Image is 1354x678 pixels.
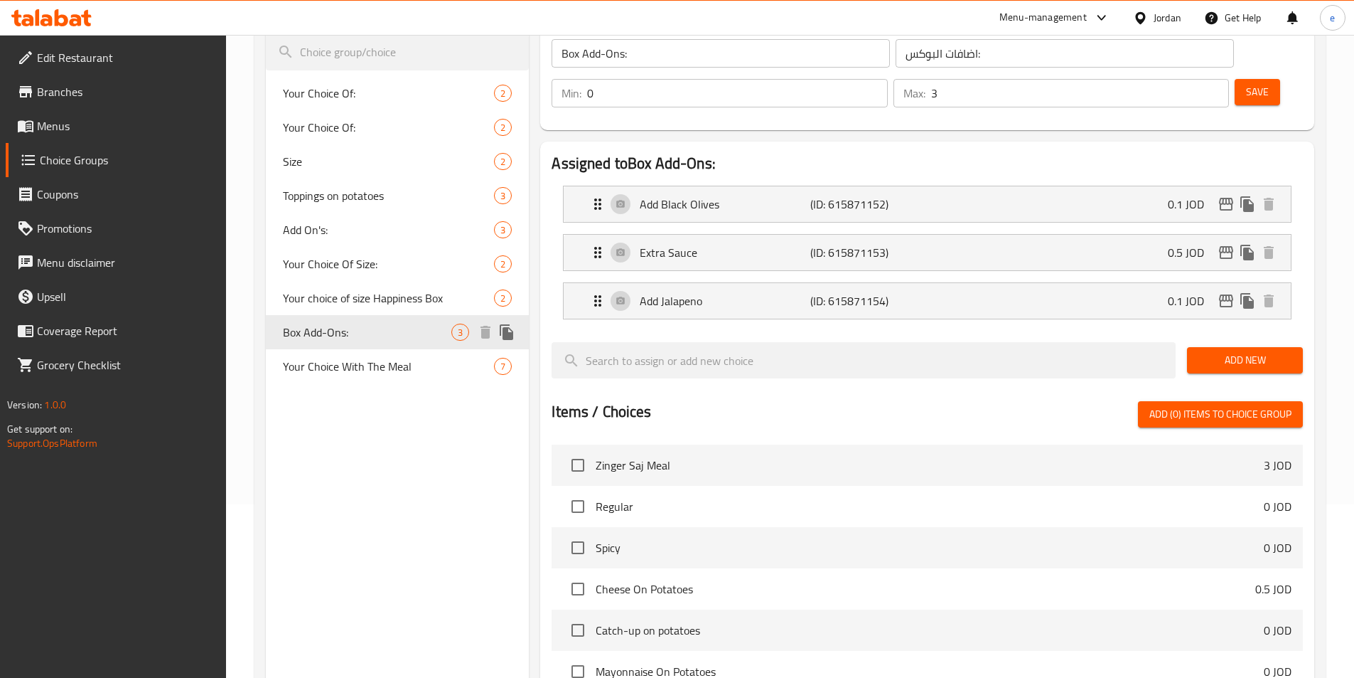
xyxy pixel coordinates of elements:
a: Coupons [6,177,226,211]
p: Add Black Olives [640,196,810,213]
button: duplicate [496,322,517,343]
p: 0.5 JOD [1168,244,1215,261]
a: Upsell [6,280,226,314]
li: Expand [552,180,1303,228]
span: Add (0) items to choice group [1149,406,1291,423]
span: Select choice [563,574,593,604]
a: Branches [6,75,226,109]
input: search [552,342,1176,378]
div: Your Choice Of:2 [266,76,530,110]
span: Add On's: [283,221,495,238]
span: Promotions [37,220,215,237]
p: (ID: 615871153) [810,244,924,261]
p: 0.5 JOD [1255,581,1291,598]
span: 7 [495,360,511,374]
span: Save [1246,83,1269,101]
span: Your Choice Of: [283,119,495,136]
p: 3 JOD [1264,457,1291,474]
span: Your Choice With The Meal [283,358,495,375]
a: Grocery Checklist [6,348,226,382]
li: Expand [552,277,1303,325]
div: Jordan [1154,10,1181,26]
div: Choices [494,221,512,238]
div: Choices [494,85,512,102]
a: Menus [6,109,226,143]
span: Version: [7,396,42,414]
div: Your Choice With The Meal7 [266,349,530,383]
div: Choices [494,153,512,170]
p: Add Jalapeno [640,292,810,309]
p: 0.1 JOD [1168,292,1215,309]
div: Expand [564,186,1291,222]
span: Upsell [37,288,215,305]
div: Choices [494,119,512,136]
span: Your choice of size Happiness Box [283,290,495,307]
button: delete [475,322,496,343]
span: 3 [495,189,511,203]
div: Your Choice Of:2 [266,110,530,144]
span: Regular [596,498,1264,515]
a: Support.OpsPlatform [7,434,97,452]
div: Box Add-Ons:3deleteduplicate [266,315,530,349]
div: Expand [564,283,1291,319]
span: 1.0.0 [44,396,66,414]
a: Coverage Report [6,314,226,348]
span: e [1330,10,1335,26]
button: duplicate [1237,242,1258,263]
button: delete [1258,242,1279,263]
button: edit [1215,242,1237,263]
span: Your Choice Of: [283,85,495,102]
span: Branches [37,83,215,100]
h2: Assigned to Box Add-Ons: [552,153,1303,174]
li: Expand [552,228,1303,277]
span: 2 [495,258,511,271]
span: Zinger Saj Meal [596,457,1264,474]
span: Toppings on potatoes [283,187,495,204]
p: Min: [562,85,581,102]
span: Menu disclaimer [37,254,215,271]
p: 0 JOD [1264,622,1291,639]
div: Choices [494,187,512,204]
span: Edit Restaurant [37,49,215,66]
a: Promotions [6,211,226,245]
div: Expand [564,235,1291,270]
span: 2 [495,121,511,134]
h2: Items / Choices [552,401,651,423]
span: Box Add-Ons: [283,324,452,341]
button: edit [1215,194,1237,215]
span: Select choice [563,450,593,480]
div: Choices [451,324,469,341]
div: Choices [494,358,512,375]
button: delete [1258,290,1279,312]
button: Save [1235,79,1280,105]
span: Cheese On Potatoes [596,581,1255,598]
div: Choices [494,255,512,272]
div: Your Choice Of Size:2 [266,247,530,281]
p: (ID: 615871152) [810,196,924,213]
span: Get support on: [7,420,72,438]
button: delete [1258,194,1279,215]
div: Your choice of size Happiness Box2 [266,281,530,315]
button: duplicate [1237,194,1258,215]
span: Catch-up on potatoes [596,622,1264,639]
p: 0.1 JOD [1168,196,1215,213]
span: Spicy [596,539,1264,556]
p: (ID: 615871154) [810,292,924,309]
div: Menu-management [999,9,1087,26]
div: Toppings on potatoes3 [266,179,530,213]
p: 0 JOD [1264,539,1291,556]
span: Coupons [37,186,215,203]
span: Menus [37,117,215,134]
a: Edit Restaurant [6,41,226,75]
p: Extra Sauce [640,244,810,261]
input: search [266,34,530,70]
span: 2 [495,87,511,100]
div: Size2 [266,144,530,179]
span: Grocery Checklist [37,356,215,374]
div: Choices [494,290,512,307]
button: Add New [1187,347,1303,374]
span: Your Choice Of Size: [283,255,495,272]
span: Add New [1198,351,1291,369]
span: Size [283,153,495,170]
span: Select choice [563,615,593,645]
